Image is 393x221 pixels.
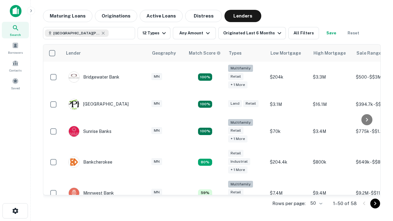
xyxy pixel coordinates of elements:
[288,27,319,39] button: All Filters
[198,128,212,135] div: Matching Properties: 14, hasApolloMatch: undefined
[228,158,250,165] div: Industrial
[218,27,286,39] button: Originated Last 6 Months
[189,50,221,56] div: Capitalize uses an advanced AI algorithm to match your search with the best lender. The match sco...
[267,116,310,147] td: $70k
[223,29,283,37] div: Originated Last 6 Months
[229,49,242,57] div: Types
[243,100,259,107] div: Retail
[198,73,212,81] div: Matching Properties: 18, hasApolloMatch: undefined
[228,127,243,134] div: Retail
[69,99,79,110] img: picture
[198,101,212,108] div: Matching Properties: 10, hasApolloMatch: undefined
[344,27,363,39] button: Reset
[151,127,162,134] div: MN
[68,99,129,110] div: [GEOGRAPHIC_DATA]
[333,200,357,207] p: 1–50 of 58
[228,166,247,173] div: + 1 more
[11,86,20,91] span: Saved
[8,50,23,55] span: Borrowers
[10,5,21,17] img: capitalize-icon.png
[68,126,111,137] div: Sunrise Banks
[228,150,243,157] div: Retail
[198,189,212,197] div: Matching Properties: 6, hasApolloMatch: undefined
[148,45,185,62] th: Geography
[228,65,253,72] div: Multifamily
[225,45,267,62] th: Types
[228,100,242,107] div: Land
[140,10,183,22] button: Active Loans
[310,178,353,209] td: $9.4M
[173,27,216,39] button: Any Amount
[68,157,112,168] div: Bankcherokee
[310,116,353,147] td: $3.4M
[2,75,29,92] a: Saved
[151,158,162,165] div: MN
[185,45,225,62] th: Capitalize uses an advanced AI algorithm to match your search with the best lender. The match sco...
[198,159,212,166] div: Matching Properties: 8, hasApolloMatch: undefined
[321,27,341,39] button: Save your search to get updates of matches that match your search criteria.
[270,49,301,57] div: Low Mortgage
[62,45,148,62] th: Lender
[224,10,261,22] button: Lenders
[66,49,81,57] div: Lender
[310,45,353,62] th: High Mortgage
[152,49,176,57] div: Geography
[356,49,381,57] div: Sale Range
[43,10,92,22] button: Maturing Loans
[310,147,353,178] td: $800k
[69,157,79,167] img: picture
[151,189,162,196] div: MN
[53,30,99,36] span: [GEOGRAPHIC_DATA][PERSON_NAME], [GEOGRAPHIC_DATA], [GEOGRAPHIC_DATA]
[310,62,353,93] td: $3.3M
[228,189,243,196] div: Retail
[9,68,21,73] span: Contacts
[272,200,305,207] p: Rows per page:
[267,93,310,116] td: $3.1M
[69,72,79,82] img: picture
[228,181,253,188] div: Multifamily
[2,57,29,74] a: Contacts
[267,45,310,62] th: Low Mortgage
[2,40,29,56] a: Borrowers
[69,126,79,137] img: picture
[68,188,114,199] div: Minnwest Bank
[313,49,346,57] div: High Mortgage
[189,50,220,56] h6: Match Score
[138,27,170,39] button: 12 Types
[2,22,29,38] a: Search
[310,93,353,116] td: $16.1M
[10,32,21,37] span: Search
[370,199,380,208] button: Go to next page
[151,100,162,107] div: MN
[228,119,253,126] div: Multifamily
[267,62,310,93] td: $204k
[362,172,393,201] iframe: Chat Widget
[69,188,79,198] img: picture
[185,10,222,22] button: Distress
[95,10,137,22] button: Originations
[308,199,323,208] div: 50
[267,147,310,178] td: $204.4k
[68,72,119,83] div: Bridgewater Bank
[228,81,247,88] div: + 1 more
[151,73,162,80] div: MN
[228,135,247,142] div: + 1 more
[228,73,243,80] div: Retail
[267,178,310,209] td: $7.4M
